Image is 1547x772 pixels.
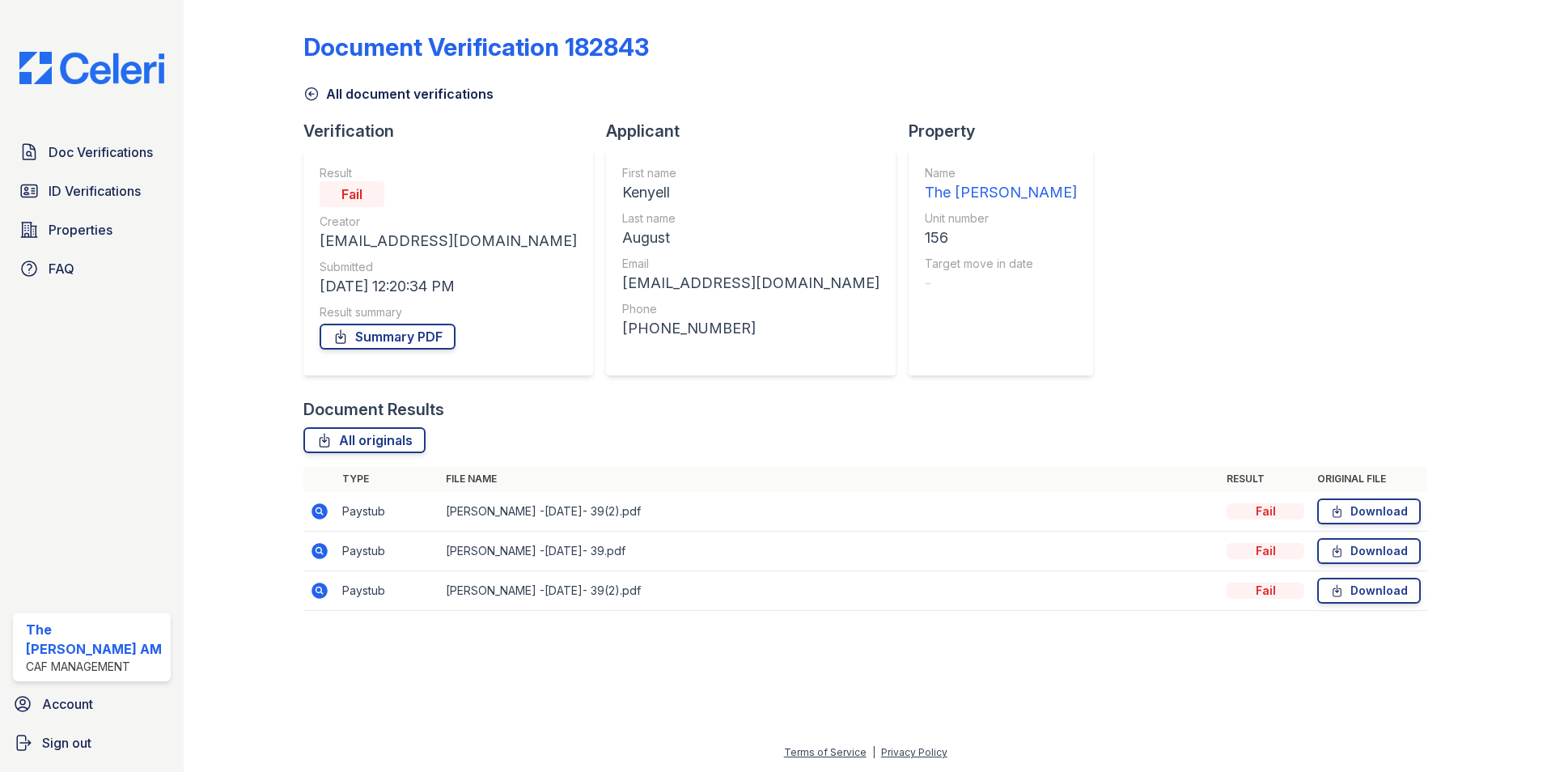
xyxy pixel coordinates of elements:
div: Fail [1227,543,1304,559]
div: Property [909,120,1106,142]
div: Email [622,256,879,272]
div: Unit number [925,210,1077,227]
div: CAF Management [26,659,164,675]
a: Download [1317,578,1421,604]
th: Type [336,466,439,492]
div: [DATE] 12:20:34 PM [320,275,577,298]
td: [PERSON_NAME] -[DATE]- 39(2).pdf [439,492,1220,532]
a: Sign out [6,727,177,759]
div: Fail [1227,503,1304,520]
a: Properties [13,214,171,246]
div: Target move in date [925,256,1077,272]
td: [PERSON_NAME] -[DATE]- 39.pdf [439,532,1220,571]
div: [EMAIL_ADDRESS][DOMAIN_NAME] [622,272,879,295]
span: ID Verifications [49,181,141,201]
div: Document Results [303,398,444,421]
div: Creator [320,214,577,230]
span: Account [42,694,93,714]
a: All document verifications [303,84,494,104]
td: [PERSON_NAME] -[DATE]- 39(2).pdf [439,571,1220,611]
a: All originals [303,427,426,453]
th: Result [1220,466,1311,492]
a: FAQ [13,252,171,285]
th: File name [439,466,1220,492]
div: Document Verification 182843 [303,32,649,62]
td: Paystub [336,492,439,532]
a: Summary PDF [320,324,456,350]
span: FAQ [49,259,74,278]
a: Doc Verifications [13,136,171,168]
a: Name The [PERSON_NAME] [925,165,1077,204]
div: The [PERSON_NAME] [925,181,1077,204]
div: Fail [1227,583,1304,599]
div: | [872,746,875,758]
div: Last name [622,210,879,227]
div: Result summary [320,304,577,320]
span: Doc Verifications [49,142,153,162]
div: The [PERSON_NAME] AM [26,620,164,659]
div: - [925,272,1077,295]
div: [EMAIL_ADDRESS][DOMAIN_NAME] [320,230,577,252]
div: [PHONE_NUMBER] [622,317,879,340]
div: Kenyell [622,181,879,204]
div: Submitted [320,259,577,275]
div: Phone [622,301,879,317]
div: Name [925,165,1077,181]
div: Result [320,165,577,181]
a: ID Verifications [13,175,171,207]
div: August [622,227,879,249]
td: Paystub [336,571,439,611]
a: Account [6,688,177,720]
a: Download [1317,498,1421,524]
div: First name [622,165,879,181]
a: Privacy Policy [881,746,947,758]
div: 156 [925,227,1077,249]
div: Fail [320,181,384,207]
a: Download [1317,538,1421,564]
span: Properties [49,220,112,240]
th: Original file [1311,466,1427,492]
div: Applicant [606,120,909,142]
span: Sign out [42,733,91,753]
td: Paystub [336,532,439,571]
a: Terms of Service [784,746,867,758]
div: Verification [303,120,606,142]
img: CE_Logo_Blue-a8612792a0a2168367f1c8372b55b34899dd931a85d93a1a3d3e32e68fde9ad4.png [6,52,177,84]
